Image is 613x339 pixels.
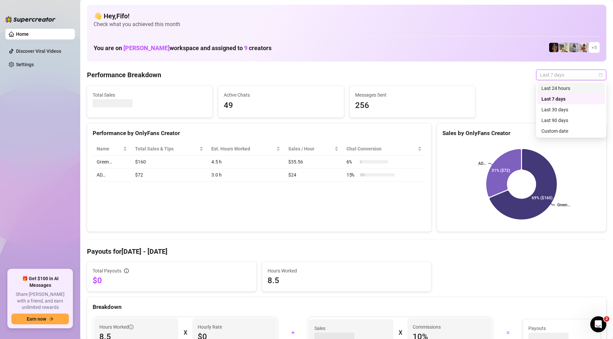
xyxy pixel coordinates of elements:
th: Chat Conversion [342,142,426,155]
th: Sales / Hour [284,142,342,155]
td: $72 [131,168,207,182]
span: Last 7 days [540,70,602,80]
h1: You are on workspace and assigned to creators [94,44,272,52]
article: Hourly Rate [198,323,222,331]
span: Active Chats [224,91,338,99]
td: $160 [131,155,207,168]
span: [PERSON_NAME] [123,44,170,51]
th: Name [93,142,131,155]
iframe: Intercom live chat [590,316,606,332]
div: Est. Hours Worked [211,145,275,152]
span: arrow-right [49,317,54,321]
div: Breakdown [93,303,601,312]
div: + [282,327,304,338]
div: Last 30 days [537,104,605,115]
img: Green [579,43,589,52]
h4: 👋 Hey, Fifo ! [94,11,600,21]
h4: Performance Breakdown [87,70,161,80]
span: + 5 [592,44,597,51]
div: Last 30 days [541,106,601,113]
button: Earn nowarrow-right [11,314,69,324]
div: Custom date [537,126,605,136]
span: 2 [604,316,609,322]
a: Home [16,31,29,37]
h4: Payouts for [DATE] - [DATE] [87,247,606,256]
article: Commissions [413,323,441,331]
img: D [549,43,558,52]
span: calendar [599,73,603,77]
td: Green… [93,155,131,168]
span: Messages Sent [355,91,470,99]
a: Discover Viral Videos [16,48,61,54]
td: 4.5 h [207,155,284,168]
span: $0 [93,275,251,286]
span: Chat Conversion [346,145,416,152]
div: Last 24 hours [537,83,605,94]
div: Last 24 hours [541,85,601,92]
span: Name [97,145,122,152]
span: Earn now [27,316,46,322]
td: AD… [93,168,131,182]
span: info-circle [129,325,133,329]
th: Total Sales & Tips [131,142,207,155]
td: 3.0 h [207,168,284,182]
div: Last 90 days [537,115,605,126]
span: Total Sales [93,91,207,99]
img: Prinssesa4u [559,43,569,52]
span: Check what you achieved this month [94,21,600,28]
div: X [184,327,187,338]
div: Custom date [541,127,601,135]
td: $24 [284,168,342,182]
span: 6 % [346,158,357,165]
a: Settings [16,62,34,67]
span: Hours Worked [268,267,426,274]
div: Performance by OnlyFans Creator [93,129,426,138]
span: 256 [355,99,470,112]
span: Hours Worked [99,323,133,331]
img: logo-BBDzfeDw.svg [5,16,56,23]
span: Share [PERSON_NAME] with a friend, and earn unlimited rewards [11,291,69,311]
text: Green… [557,203,570,207]
div: Sales by OnlyFans Creator [442,129,601,138]
text: AD… [478,161,486,166]
div: Last 90 days [541,117,601,124]
div: Last 7 days [541,95,601,103]
span: 8.5 [268,275,426,286]
span: info-circle [124,268,129,273]
div: X [399,327,402,338]
span: Sales / Hour [288,145,333,152]
span: Sales [314,325,388,332]
span: 9 [244,44,247,51]
span: Total Payouts [93,267,121,274]
span: Total Sales & Tips [135,145,198,152]
span: 🎁 Get $100 in AI Messages [11,275,69,289]
span: 15 % [346,171,357,179]
img: A [569,43,579,52]
span: Payouts [528,325,595,332]
div: Last 7 days [537,94,605,104]
span: 49 [224,99,338,112]
td: $35.56 [284,155,342,168]
div: = [497,327,519,338]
